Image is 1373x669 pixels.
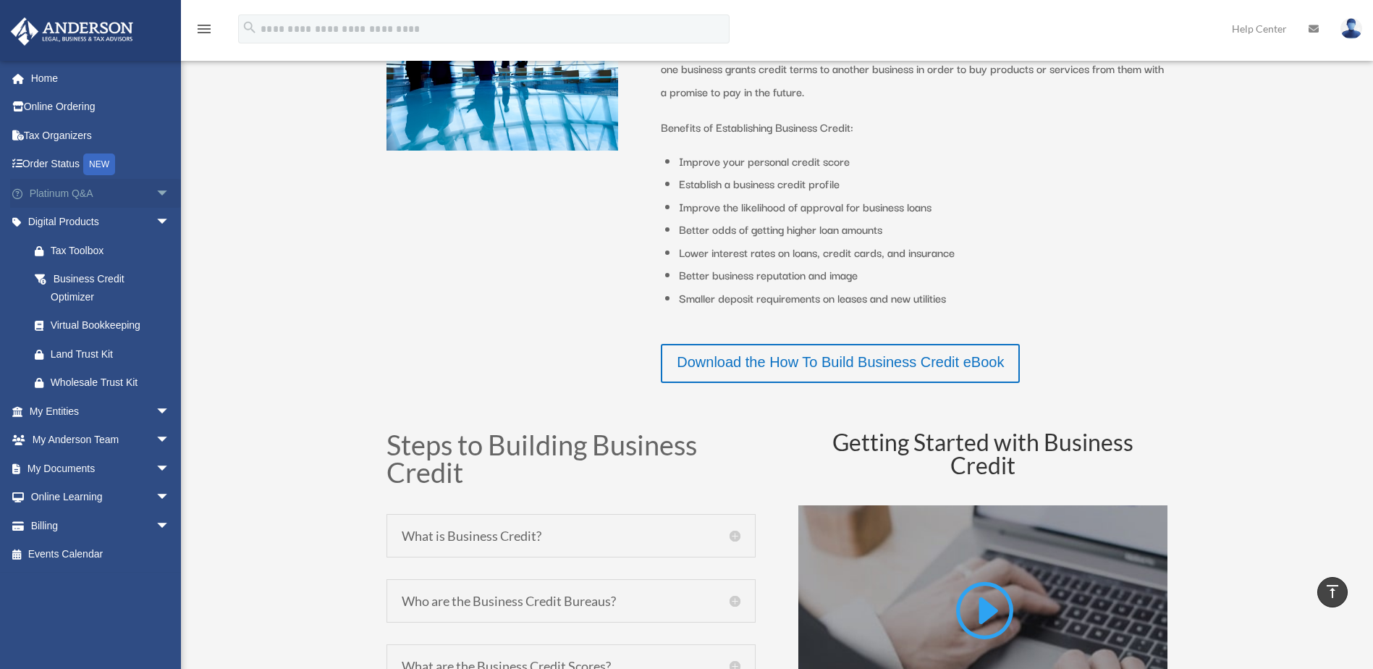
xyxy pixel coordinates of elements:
[195,25,213,38] a: menu
[156,426,185,455] span: arrow_drop_down
[195,20,213,38] i: menu
[1324,583,1341,600] i: vertical_align_top
[10,64,192,93] a: Home
[679,264,1167,287] li: Better business reputation and image
[51,374,174,392] div: Wholesale Trust Kit
[679,150,1167,173] li: Improve your personal credit score
[10,511,192,540] a: Billingarrow_drop_down
[20,340,192,369] a: Land Trust Kit
[10,397,192,426] a: My Entitiesarrow_drop_down
[402,594,740,607] h5: Who are the Business Credit Bureaus?
[156,483,185,513] span: arrow_drop_down
[83,153,115,175] div: NEW
[51,316,174,334] div: Virtual Bookkeeping
[51,270,166,306] div: Business Credit Optimizer
[10,93,192,122] a: Online Ordering
[679,195,1167,219] li: Improve the likelihood of approval for business loans
[10,540,192,569] a: Events Calendar
[10,208,192,237] a: Digital Productsarrow_drop_down
[156,454,185,484] span: arrow_drop_down
[7,17,138,46] img: Anderson Advisors Platinum Portal
[679,241,1167,264] li: Lower interest rates on loans, credit cards, and insurance
[10,121,192,150] a: Tax Organizers
[661,35,1167,117] p: Business credit, also known as trade credit, is the single largest source of lending in the world...
[661,116,1167,139] p: Benefits of Establishing Business Credit:
[156,208,185,237] span: arrow_drop_down
[10,483,192,512] a: Online Learningarrow_drop_down
[51,242,174,260] div: Tax Toolbox
[661,344,1020,383] a: Download the How To Build Business Credit eBook
[832,428,1133,479] span: Getting Started with Business Credit
[679,172,1167,195] li: Establish a business credit profile
[156,179,185,209] span: arrow_drop_down
[20,369,192,397] a: Wholesale Trust Kit
[1340,18,1362,39] img: User Pic
[10,150,192,180] a: Order StatusNEW
[402,529,740,542] h5: What is Business Credit?
[20,236,192,265] a: Tax Toolbox
[156,397,185,426] span: arrow_drop_down
[20,265,185,311] a: Business Credit Optimizer
[679,218,1167,241] li: Better odds of getting higher loan amounts
[10,179,192,208] a: Platinum Q&Aarrow_drop_down
[51,345,174,363] div: Land Trust Kit
[386,431,756,493] h1: Steps to Building Business Credit
[10,454,192,483] a: My Documentsarrow_drop_down
[242,20,258,35] i: search
[20,311,192,340] a: Virtual Bookkeeping
[156,511,185,541] span: arrow_drop_down
[10,426,192,455] a: My Anderson Teamarrow_drop_down
[679,287,1167,310] li: Smaller deposit requirements on leases and new utilities
[1317,577,1348,607] a: vertical_align_top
